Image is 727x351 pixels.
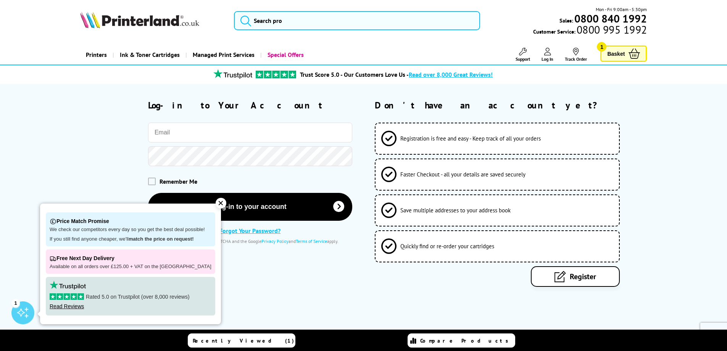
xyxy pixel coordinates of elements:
span: Basket [607,49,625,59]
img: stars-5.svg [50,293,84,300]
input: Email [148,123,352,142]
div: ✕ [216,198,226,209]
a: Special Offers [260,45,309,65]
span: Log In [542,56,553,62]
span: Customer Service: [533,26,647,35]
span: Registration is free and easy - Keep track of all your orders [400,135,541,142]
span: Recently Viewed (1) [193,337,294,344]
span: 0800 995 1992 [575,26,647,33]
a: Ink & Toner Cartridges [113,45,185,65]
span: Remember Me [160,178,197,185]
img: trustpilot rating [210,69,256,79]
span: Read over 8,000 Great Reviews! [409,71,493,78]
span: Compare Products [420,337,513,344]
span: Support [516,56,530,62]
p: We check our competitors every day so you get the best deal possible! [50,226,211,233]
input: Search pro [234,11,480,30]
a: Forgot Your Password? [219,227,280,235]
p: Rated 5.0 on Trustpilot (over 8,000 reviews) [50,293,211,300]
strong: match the price on request! [129,236,193,242]
a: Basket 1 [600,45,647,62]
p: If you still find anyone cheaper, we'll [50,236,211,243]
a: Log In [542,48,553,62]
div: 1 [11,299,20,307]
span: Quickly find or re-order your cartridges [400,243,494,250]
p: Free Next Day Delivery [50,253,211,264]
span: Ink & Toner Cartridges [120,45,180,65]
a: Register [531,266,620,287]
p: Available on all orders over £125.00 + VAT on the [GEOGRAPHIC_DATA] [50,264,211,270]
img: Printerland Logo [80,11,199,28]
div: This site is protected by reCAPTCHA and the Google and apply. [148,238,352,244]
span: Faster Checkout - all your details are saved securely [400,171,526,178]
span: 1 [597,42,606,52]
button: Log-in to your account [148,193,352,221]
span: Save multiple addresses to your address book [400,207,511,214]
h2: Don't have an account yet? [375,99,647,111]
b: 0800 840 1992 [574,11,647,26]
a: Terms of Service [296,238,327,244]
p: Price Match Promise [50,216,211,226]
a: Printerland Logo [80,11,225,30]
h2: Log-in to Your Account [148,99,352,111]
img: trustpilot rating [50,281,86,290]
a: Printers [80,45,113,65]
a: Managed Print Services [185,45,260,65]
a: Track Order [565,48,587,62]
a: Recently Viewed (1) [188,333,295,348]
a: Read Reviews [50,303,84,309]
span: Register [570,272,596,281]
a: 0800 840 1992 [573,15,647,22]
a: Privacy Policy [261,238,289,244]
a: Trust Score 5.0 - Our Customers Love Us -Read over 8,000 Great Reviews! [300,71,493,78]
img: trustpilot rating [256,71,296,78]
a: Compare Products [408,333,515,348]
span: Sales: [559,17,573,24]
span: Mon - Fri 9:00am - 5:30pm [596,6,647,13]
a: Support [516,48,530,62]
